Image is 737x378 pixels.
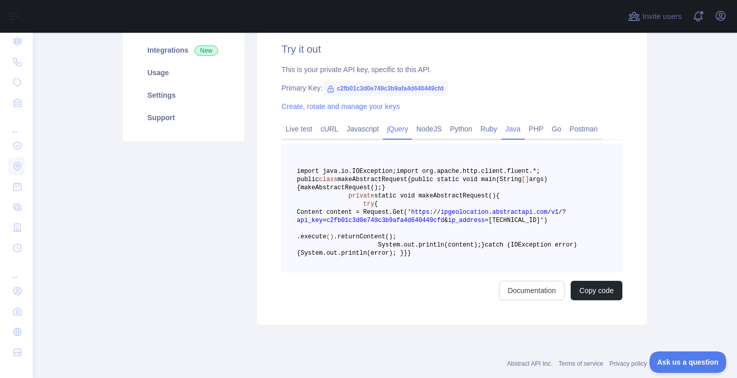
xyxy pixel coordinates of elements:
span: { [407,176,411,183]
span: () [327,233,334,240]
a: Python [446,121,476,137]
span: / [433,209,437,216]
span: v1 [551,209,558,216]
span: [] [522,176,529,183]
span: System [300,250,322,257]
a: Support [135,106,232,129]
span: } [407,250,411,257]
span: ? [562,209,566,216]
span: . [533,209,536,216]
a: jQuery [383,121,412,137]
a: Documentation [499,281,565,300]
span: { [374,201,378,208]
span: https [411,209,429,216]
a: NodeJS [412,121,446,137]
span: } [404,250,407,257]
span: AbstractRequest() [315,184,378,191]
span: import org.apache.http.client.fluent.*; [396,168,540,175]
span: Invite users [642,11,682,23]
span: c2fb01c3d0e749c3b9afa4d640449cfd [322,81,448,96]
span: . [400,241,404,249]
a: Postman [566,121,602,137]
div: ... [8,114,25,135]
span: api_key [297,217,322,224]
a: Javascript [342,121,383,137]
a: Privacy policy [610,360,647,367]
span: try [363,201,375,208]
span: c2fb01c3d0e749c3b9afa4d640449cfd [327,217,444,224]
span: ip_address [448,217,485,224]
span: Content() [359,233,393,240]
div: This is your private API key, specific to this API. [281,64,622,75]
span: makeAbstractRequest [337,176,407,183]
span: : [429,209,433,216]
span: abstractapi [492,209,533,216]
span: Content content = Request. [297,209,393,216]
span: public [297,176,319,183]
div: Primary Key: [281,83,622,93]
a: Create, rotate and manage your keys [281,102,400,110]
span: } [382,184,385,191]
a: Java [502,121,525,137]
a: PHP [525,121,548,137]
span: ; [393,233,396,240]
a: Terms of service [558,360,603,367]
span: static void make [374,192,433,199]
span: / [437,209,441,216]
span: out.println(error); } [327,250,404,257]
span: make [300,184,315,191]
span: import java.io.IOException; [297,168,396,175]
span: .return [334,233,359,240]
span: System [378,241,400,249]
span: } [481,241,485,249]
span: =[TECHNICAL_ID]') [485,217,547,224]
span: public static void main(String [411,176,522,183]
a: Settings [135,84,232,106]
a: cURL [316,121,342,137]
span: New [194,46,218,56]
button: Copy code [571,281,622,300]
span: .execute [297,233,327,240]
a: Live test [281,121,316,137]
a: Integrations New [135,39,232,61]
iframe: Toggle Customer Support [649,351,727,373]
span: . [489,209,492,216]
span: Get(' [393,209,411,216]
span: ipgeolocation [441,209,489,216]
span: = [322,217,326,224]
h2: Try it out [281,42,622,56]
div: ... [8,259,25,280]
a: Go [548,121,566,137]
a: Usage [135,61,232,84]
span: & [444,217,448,224]
span: out.println(content); [404,241,481,249]
span: AbstractRequest() [433,192,495,199]
a: Ruby [476,121,502,137]
span: com [536,209,548,216]
span: class [319,176,337,183]
span: { [496,192,500,199]
span: / [558,209,562,216]
span: . [322,250,326,257]
span: ; [378,184,381,191]
a: Abstract API Inc. [507,360,553,367]
span: private [349,192,374,199]
button: Invite users [626,8,684,25]
span: / [548,209,551,216]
